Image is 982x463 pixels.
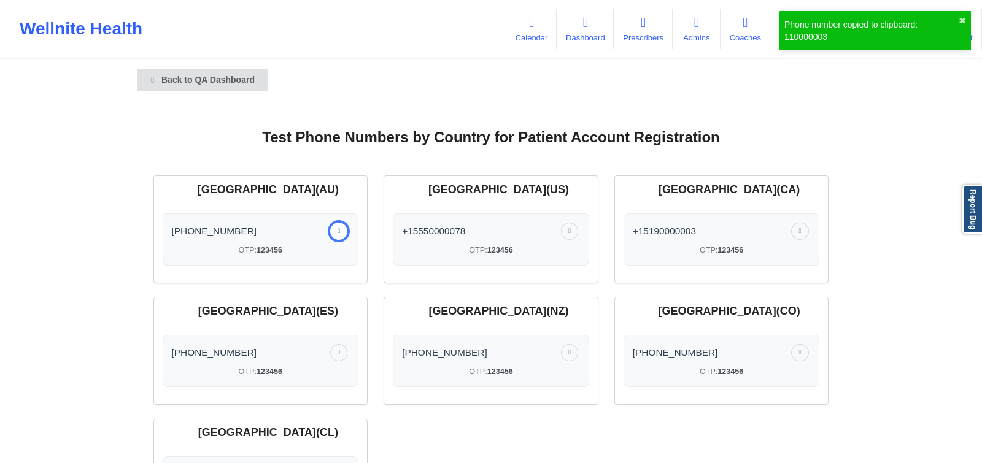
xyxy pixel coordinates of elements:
a: Calendar [506,9,557,49]
button: Copy number without country code [791,223,808,240]
button: close [959,16,966,26]
div: OTP: [633,244,811,256]
div: OTP: [402,244,580,256]
span: 123456 [717,367,743,376]
span: [PHONE_NUMBER] [172,346,257,359]
button: Copy number without country code [791,344,808,361]
div: OTP: [633,365,811,378]
a: Report Bug [962,185,982,234]
button: Copy number without country code [561,344,578,361]
a: Coaches [721,9,770,49]
span: [GEOGRAPHIC_DATA] ( CL ) [198,426,338,438]
a: Dashboard [557,9,614,49]
span: [PHONE_NUMBER] [402,346,487,359]
a: Therapists [770,9,825,49]
button: Copy number without country code [561,223,578,240]
span: 123456 [257,246,282,254]
span: [PHONE_NUMBER] [633,346,718,359]
div: OTP: [172,244,350,256]
span: 123456 [487,367,513,376]
span: [GEOGRAPHIC_DATA] ( ES ) [198,305,338,317]
a: Prescribers [614,9,672,49]
span: +15550000078 [402,225,465,237]
div: Phone number copied to clipboard: 110000003 [784,18,959,43]
span: [PHONE_NUMBER] [172,225,257,237]
span: 123456 [257,367,282,376]
div: OTP: [402,365,580,378]
h2: Test Phone Numbers by Country for Patient Account Registration [154,84,829,147]
span: 123456 [487,246,513,254]
span: [GEOGRAPHIC_DATA] ( CO ) [659,305,800,317]
span: [GEOGRAPHIC_DATA] ( NZ ) [428,305,568,317]
a: Back to QA Dashboard [137,69,268,91]
span: +15190000003 [633,225,696,237]
a: Admins [673,9,721,49]
span: [GEOGRAPHIC_DATA] ( CA ) [659,183,800,196]
button: Copy number without country code [330,223,347,240]
button: Copy number without country code [330,344,347,361]
span: [GEOGRAPHIC_DATA] ( AU ) [198,183,339,196]
span: 123456 [717,246,743,254]
div: OTP: [172,365,350,378]
span: [GEOGRAPHIC_DATA] ( US ) [428,183,569,196]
